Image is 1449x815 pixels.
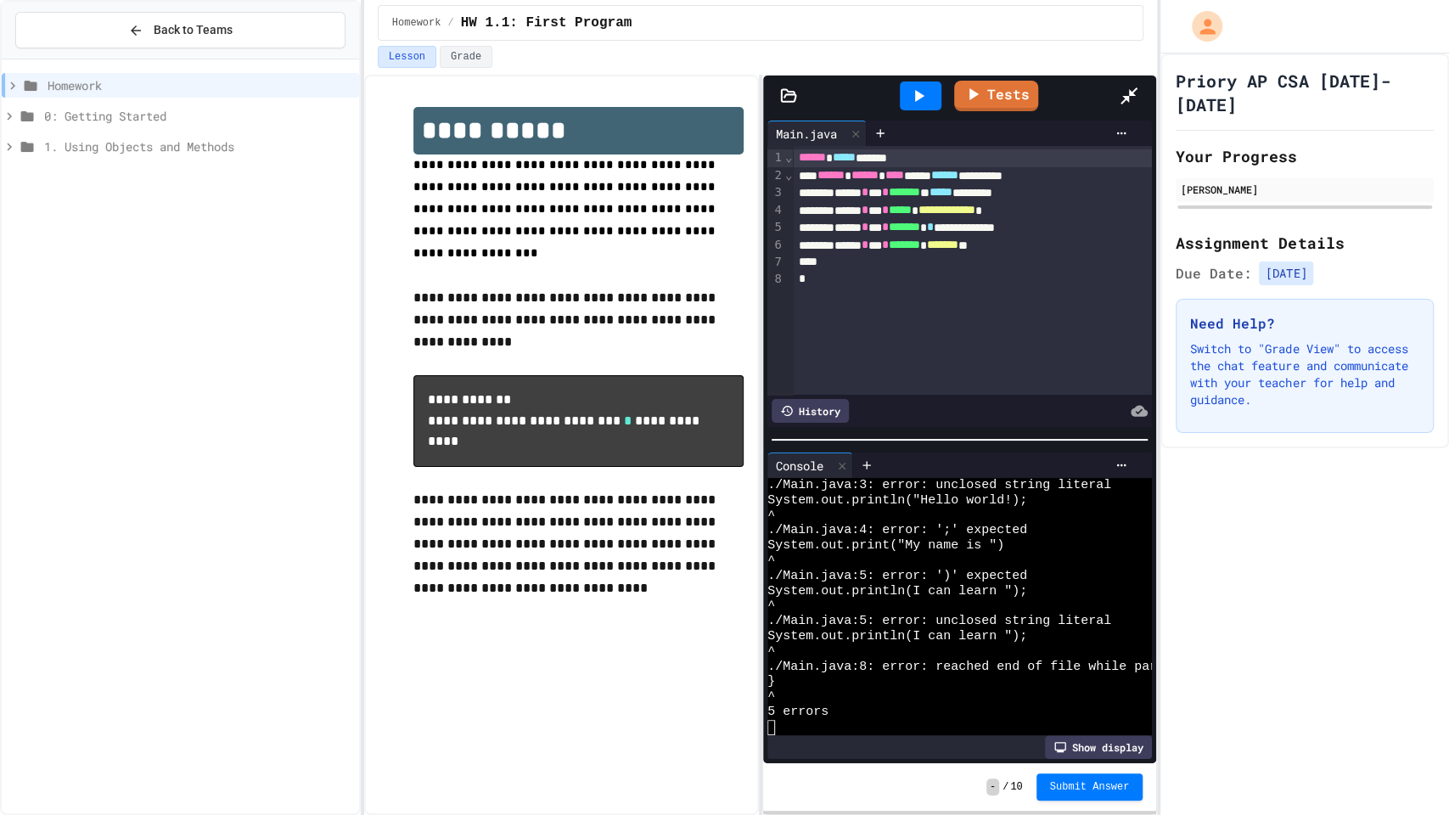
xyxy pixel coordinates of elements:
[767,705,828,720] span: 5 errors
[767,478,1111,493] span: ./Main.java:3: error: unclosed string literal
[154,21,233,39] span: Back to Teams
[1010,780,1022,794] span: 10
[767,614,1111,629] span: ./Main.java:5: error: unclosed string literal
[784,150,793,164] span: Fold line
[986,778,999,795] span: -
[767,219,784,237] div: 5
[461,13,632,33] span: HW 1.1: First Program
[767,167,784,185] div: 2
[15,12,345,48] button: Back to Teams
[1036,773,1143,801] button: Submit Answer
[767,452,853,478] div: Console
[1050,780,1130,794] span: Submit Answer
[1176,263,1252,284] span: Due Date:
[48,76,352,94] span: Homework
[1190,340,1419,408] p: Switch to "Grade View" to access the chat feature and communicate with your teacher for help and ...
[767,237,784,255] div: 6
[767,660,1188,675] span: ./Main.java:8: error: reached end of file while parsing
[1181,182,1429,197] div: [PERSON_NAME]
[1176,231,1434,255] h2: Assignment Details
[1259,261,1313,285] span: [DATE]
[767,569,1027,584] span: ./Main.java:5: error: ')' expected
[784,168,793,182] span: Fold line
[447,16,453,30] span: /
[44,107,352,125] span: 0: Getting Started
[767,674,775,689] span: }
[767,202,784,220] div: 4
[767,184,784,202] div: 3
[440,46,492,68] button: Grade
[767,509,775,524] span: ^
[44,138,352,155] span: 1. Using Objects and Methods
[392,16,441,30] span: Homework
[767,554,775,569] span: ^
[1003,780,1008,794] span: /
[378,46,436,68] button: Lesson
[767,584,1027,599] span: System.out.println(I can learn ");
[767,493,1027,509] span: System.out.println("Hello world!);
[1190,313,1419,334] h3: Need Help?
[767,121,867,146] div: Main.java
[767,599,775,614] span: ^
[954,81,1038,111] a: Tests
[767,254,784,271] div: 7
[1045,735,1152,759] div: Show display
[767,149,784,167] div: 1
[1176,69,1434,116] h1: Priory AP CSA [DATE]-[DATE]
[767,457,832,475] div: Console
[767,629,1027,644] span: System.out.println(I can learn ");
[767,125,845,143] div: Main.java
[1174,7,1227,46] div: My Account
[767,644,775,660] span: ^
[1176,144,1434,168] h2: Your Progress
[767,538,1004,554] span: System.out.print("My name is ")
[767,523,1027,538] span: ./Main.java:4: error: ';' expected
[767,271,784,288] div: 8
[772,399,849,423] div: History
[767,689,775,705] span: ^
